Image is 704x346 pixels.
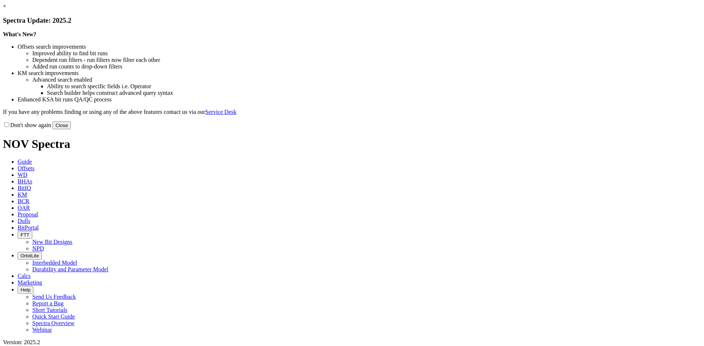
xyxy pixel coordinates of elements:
h3: Spectra Update: 2025.2 [3,16,701,25]
li: Search builder helps construct advanced query syntax [47,90,701,96]
a: Service Desk [205,109,236,115]
span: FTT [21,232,29,238]
a: Webinar [32,327,52,333]
li: Advanced search enabled [32,77,701,83]
a: Report a Bug [32,300,63,306]
span: KM [18,191,27,198]
a: Interbedded Model [32,260,77,266]
input: Don't show again [4,122,9,127]
span: Proposal [18,211,38,217]
div: Version: 2025.2 [3,339,701,346]
a: Short Tutorials [32,307,67,313]
span: Dulls [18,218,30,224]
span: WD [18,172,27,178]
a: Quick Start Guide [32,313,75,320]
li: Ability to search specific fields i.e. Operator [47,83,701,90]
a: Send Us Feedback [32,294,76,300]
li: KM search improvements [18,70,701,77]
span: OrbitLite [21,253,39,258]
li: Improved ability to find bit runs [32,50,701,57]
span: OAR [18,205,30,211]
strong: What's New? [3,31,36,37]
span: Help [21,287,30,293]
span: BCR [18,198,29,204]
a: NPD [32,245,44,252]
span: Guide [18,159,32,165]
span: BHAs [18,178,32,185]
a: Durability and Parameter Model [32,266,109,272]
a: × [3,3,6,9]
span: BitPortal [18,224,39,231]
li: Offsets search improvements [18,44,701,50]
span: Calcs [18,273,31,279]
h1: NOV Spectra [3,137,701,151]
li: Enhanced KSA bit runs QA/QC process [18,96,701,103]
button: Close [52,122,71,129]
li: Added run counts to drop-down filters [32,63,701,70]
a: New Bit Designs [32,239,72,245]
span: Marketing [18,279,42,286]
a: Spectra Overview [32,320,74,326]
li: Dependent run filters - run filters now filter each other [32,57,701,63]
span: Offsets [18,165,34,171]
label: Don't show again [3,122,51,128]
span: BitIQ [18,185,31,191]
p: If you have any problems finding or using any of the above features contact us via our [3,109,701,115]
